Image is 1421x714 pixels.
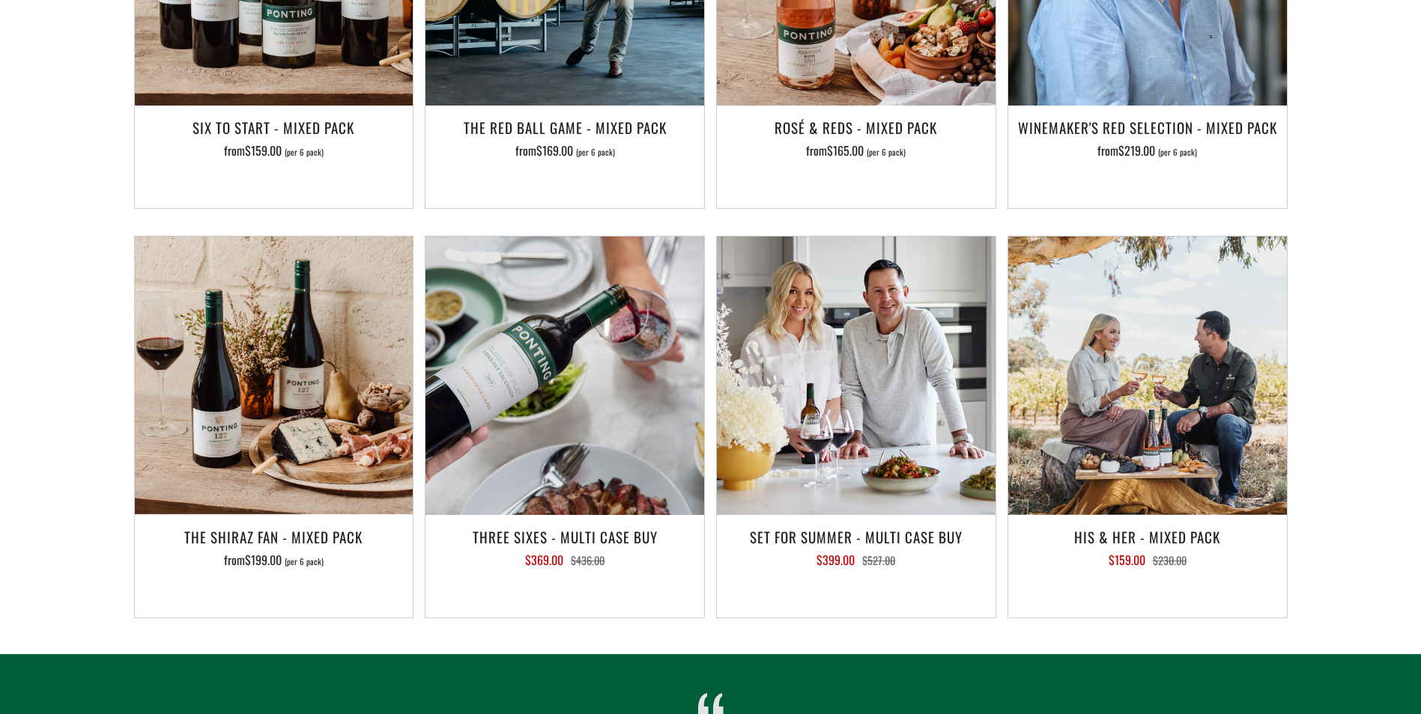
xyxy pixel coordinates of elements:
[285,558,324,566] span: (per 6 pack)
[536,141,573,159] span: $169.00
[724,524,988,549] h3: Set For Summer - Multi Case Buy
[827,141,864,159] span: $165.00
[425,115,704,189] a: The Red Ball Game - Mixed Pack from$169.00 (per 6 pack)
[867,148,906,156] span: (per 6 pack)
[1118,141,1155,159] span: $219.00
[433,115,697,140] h3: The Red Ball Game - Mixed Pack
[245,141,282,159] span: $159.00
[1016,524,1279,549] h3: His & Her - Mixed Pack
[1158,148,1197,156] span: (per 6 pack)
[135,524,413,599] a: The Shiraz Fan - Mixed Pack from$199.00 (per 6 pack)
[1153,552,1187,568] span: $230.00
[576,148,615,156] span: (per 6 pack)
[433,524,697,549] h3: Three Sixes - Multi Case Buy
[142,524,406,549] h3: The Shiraz Fan - Mixed Pack
[245,551,282,569] span: $199.00
[1097,141,1197,159] span: from
[515,141,615,159] span: from
[285,148,324,156] span: (per 6 pack)
[717,115,996,189] a: Rosé & Reds - Mixed Pack from$165.00 (per 6 pack)
[142,115,406,140] h3: Six To Start - Mixed Pack
[571,552,605,568] span: $436.00
[1008,524,1287,599] a: His & Her - Mixed Pack $159.00 $230.00
[525,551,563,569] span: $369.00
[1008,115,1287,189] a: Winemaker's Red Selection - Mixed Pack from$219.00 (per 6 pack)
[1016,115,1279,140] h3: Winemaker's Red Selection - Mixed Pack
[224,141,324,159] span: from
[224,551,324,569] span: from
[135,115,413,189] a: Six To Start - Mixed Pack from$159.00 (per 6 pack)
[425,524,704,599] a: Three Sixes - Multi Case Buy $369.00 $436.00
[862,552,895,568] span: $527.00
[1109,551,1145,569] span: $159.00
[816,551,855,569] span: $399.00
[806,141,906,159] span: from
[717,524,996,599] a: Set For Summer - Multi Case Buy $399.00 $527.00
[724,115,988,140] h3: Rosé & Reds - Mixed Pack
